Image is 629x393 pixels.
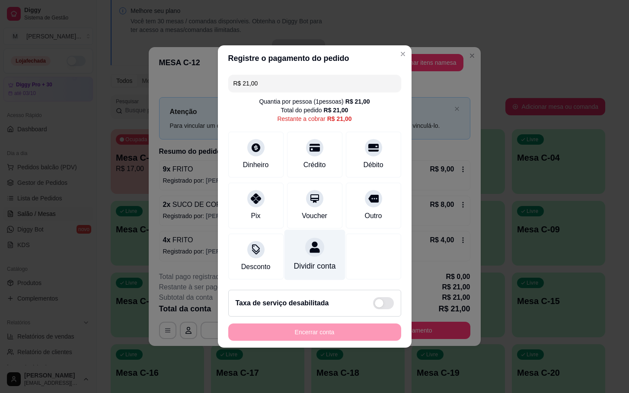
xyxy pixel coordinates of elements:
[363,160,383,170] div: Débito
[294,260,335,272] div: Dividir conta
[241,262,271,272] div: Desconto
[277,114,351,123] div: Restante a cobrar
[396,47,410,61] button: Close
[327,114,352,123] div: R$ 21,00
[259,97,370,106] div: Quantia por pessoa ( 1 pessoas)
[324,106,348,114] div: R$ 21,00
[303,160,326,170] div: Crédito
[236,298,329,308] h2: Taxa de serviço desabilitada
[233,75,396,92] input: Ex.: hambúrguer de cordeiro
[364,211,382,221] div: Outro
[243,160,269,170] div: Dinheiro
[218,45,412,71] header: Registre o pagamento do pedido
[251,211,260,221] div: Pix
[302,211,327,221] div: Voucher
[345,97,370,106] div: R$ 21,00
[281,106,348,114] div: Total do pedido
